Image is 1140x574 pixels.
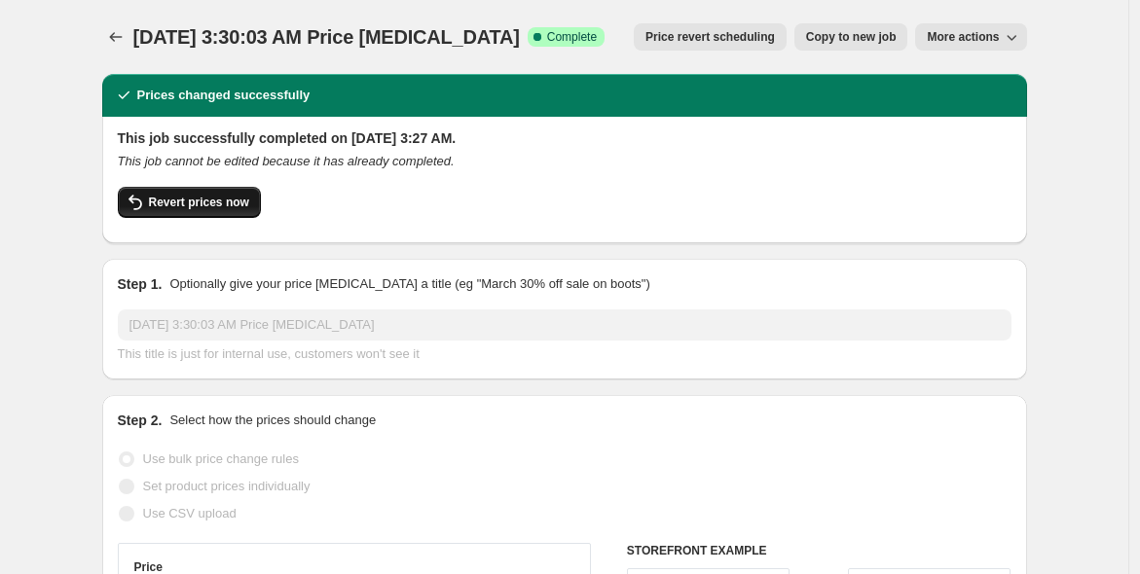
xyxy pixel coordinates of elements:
span: Revert prices now [149,195,249,210]
p: Select how the prices should change [169,411,376,430]
span: Use bulk price change rules [143,451,299,466]
i: This job cannot be edited because it has already completed. [118,154,455,168]
button: Revert prices now [118,187,261,218]
button: Price revert scheduling [634,23,787,51]
span: More actions [927,29,999,45]
h2: Prices changed successfully [137,86,311,105]
button: More actions [915,23,1026,51]
span: Set product prices individually [143,479,311,493]
span: [DATE] 3:30:03 AM Price [MEDICAL_DATA] [133,26,520,48]
button: Price change jobs [102,23,129,51]
span: Price revert scheduling [645,29,775,45]
h2: Step 2. [118,411,163,430]
h6: STOREFRONT EXAMPLE [627,543,1011,558]
p: Optionally give your price [MEDICAL_DATA] a title (eg "March 30% off sale on boots") [169,274,649,294]
span: Use CSV upload [143,506,237,520]
span: Copy to new job [806,29,897,45]
button: Copy to new job [794,23,908,51]
h2: Step 1. [118,274,163,294]
input: 30% off holiday sale [118,309,1011,341]
span: This title is just for internal use, customers won't see it [118,346,420,361]
span: Complete [547,29,597,45]
h2: This job successfully completed on [DATE] 3:27 AM. [118,128,1011,148]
